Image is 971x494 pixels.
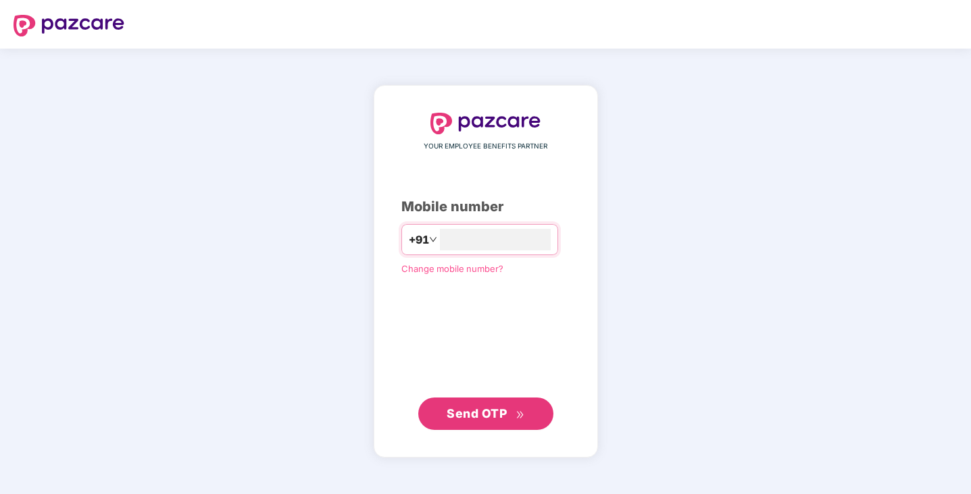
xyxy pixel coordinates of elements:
[429,236,437,244] span: down
[401,196,570,217] div: Mobile number
[418,397,553,430] button: Send OTPdouble-right
[516,410,524,419] span: double-right
[409,231,429,248] span: +91
[14,15,124,36] img: logo
[430,113,541,134] img: logo
[401,263,503,274] a: Change mobile number?
[424,141,547,152] span: YOUR EMPLOYEE BENEFITS PARTNER
[447,406,507,420] span: Send OTP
